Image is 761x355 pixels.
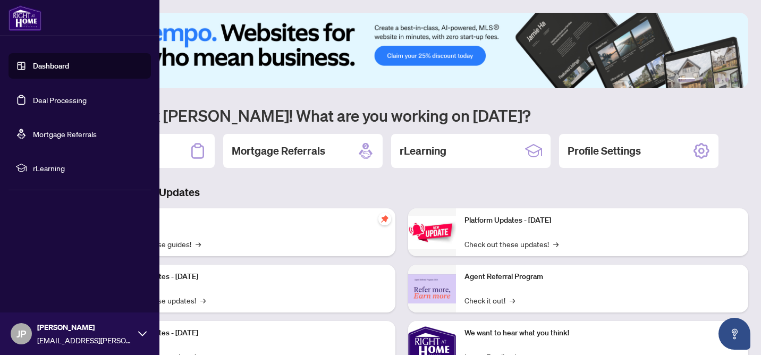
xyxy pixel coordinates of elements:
[464,271,740,283] p: Agent Referral Program
[464,294,515,306] a: Check it out!→
[678,78,695,82] button: 1
[400,143,446,158] h2: rLearning
[708,78,712,82] button: 3
[568,143,641,158] h2: Profile Settings
[510,294,515,306] span: →
[716,78,721,82] button: 4
[55,13,748,88] img: Slide 0
[37,334,133,346] span: [EMAIL_ADDRESS][PERSON_NAME][DOMAIN_NAME]
[232,143,325,158] h2: Mortgage Referrals
[464,215,740,226] p: Platform Updates - [DATE]
[196,238,201,250] span: →
[112,215,387,226] p: Self-Help
[33,129,97,139] a: Mortgage Referrals
[699,78,704,82] button: 2
[55,185,748,200] h3: Brokerage & Industry Updates
[55,105,748,125] h1: Welcome back [PERSON_NAME]! What are you working on [DATE]?
[33,95,87,105] a: Deal Processing
[33,162,143,174] span: rLearning
[408,274,456,303] img: Agent Referral Program
[725,78,729,82] button: 5
[464,238,559,250] a: Check out these updates!→
[112,327,387,339] p: Platform Updates - [DATE]
[112,271,387,283] p: Platform Updates - [DATE]
[9,5,41,31] img: logo
[200,294,206,306] span: →
[408,216,456,249] img: Platform Updates - June 23, 2025
[733,78,738,82] button: 6
[33,61,69,71] a: Dashboard
[378,213,391,225] span: pushpin
[553,238,559,250] span: →
[718,318,750,350] button: Open asap
[16,326,26,341] span: JP
[37,322,133,333] span: [PERSON_NAME]
[464,327,740,339] p: We want to hear what you think!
